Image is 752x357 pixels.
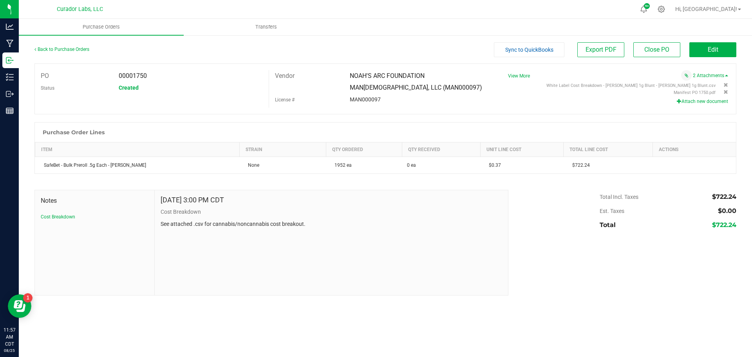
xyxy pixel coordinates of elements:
inline-svg: Analytics [6,23,14,31]
button: Cost Breakdown [41,213,75,220]
p: Cost Breakdown [161,208,502,216]
th: Qty Received [402,142,481,157]
span: View file [674,90,716,95]
span: Remove attachment [723,90,728,95]
span: $0.00 [718,207,736,215]
th: Actions [653,142,736,157]
th: Qty Ordered [326,142,402,157]
span: Total Incl. Taxes [600,194,638,200]
span: $0.37 [485,162,501,168]
span: Notes [41,196,148,206]
inline-svg: Outbound [6,90,14,98]
span: None [244,162,259,168]
span: Hi, [GEOGRAPHIC_DATA]! [675,6,737,12]
span: 9+ [645,5,649,8]
span: 00001750 [119,72,147,79]
label: PO [41,70,49,82]
label: Status [41,82,54,94]
button: Export PDF [577,42,624,57]
span: View file [546,83,716,88]
button: Edit [689,42,736,57]
inline-svg: Inventory [6,73,14,81]
th: Item [35,142,240,157]
span: Close PO [644,46,669,53]
label: License # [275,94,295,106]
span: Created [119,85,139,91]
span: Sync to QuickBooks [505,47,553,53]
a: 2 Attachments [693,73,728,78]
div: SafeBet - Bulk Preroll .5g Each - [PERSON_NAME] [40,162,235,169]
span: Edit [708,46,718,53]
span: Est. Taxes [600,208,624,214]
p: 08/25 [4,348,15,353]
h1: Purchase Order Lines [43,129,105,135]
iframe: Resource center [8,294,31,318]
button: Close PO [633,42,680,57]
iframe: Resource center unread badge [23,293,33,303]
span: Remove attachment [723,83,728,88]
inline-svg: Inbound [6,56,14,64]
span: NOAH'S ARC FOUNDATION MAN[DEMOGRAPHIC_DATA], LLC (MAN000097) [350,72,482,91]
span: Export PDF [586,46,616,53]
span: $722.24 [568,162,590,168]
p: 11:57 AM CDT [4,326,15,348]
a: View More [508,73,530,79]
span: 1952 ea [331,162,352,168]
div: Manage settings [656,5,666,13]
th: Total Line Cost [564,142,653,157]
a: Purchase Orders [19,19,184,35]
span: Purchase Orders [72,23,130,31]
a: Back to Purchase Orders [34,47,89,52]
span: $722.24 [712,221,736,229]
button: Attach new document [677,98,728,105]
button: Sync to QuickBooks [494,42,564,57]
span: Transfers [245,23,287,31]
span: Total [600,221,616,229]
span: 0 ea [407,162,416,169]
inline-svg: Manufacturing [6,40,14,47]
label: Vendor [275,70,295,82]
a: Transfers [184,19,349,35]
h4: [DATE] 3:00 PM CDT [161,196,224,204]
span: $722.24 [712,193,736,200]
th: Strain [239,142,326,157]
span: Curador Labs, LLC [57,6,103,13]
span: Attach a document [681,70,692,81]
p: See attached .csv for cannabis/noncannabis cost breakout. [161,220,502,228]
inline-svg: Reports [6,107,14,115]
span: MAN000097 [350,96,381,103]
th: Unit Line Cost [480,142,563,157]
